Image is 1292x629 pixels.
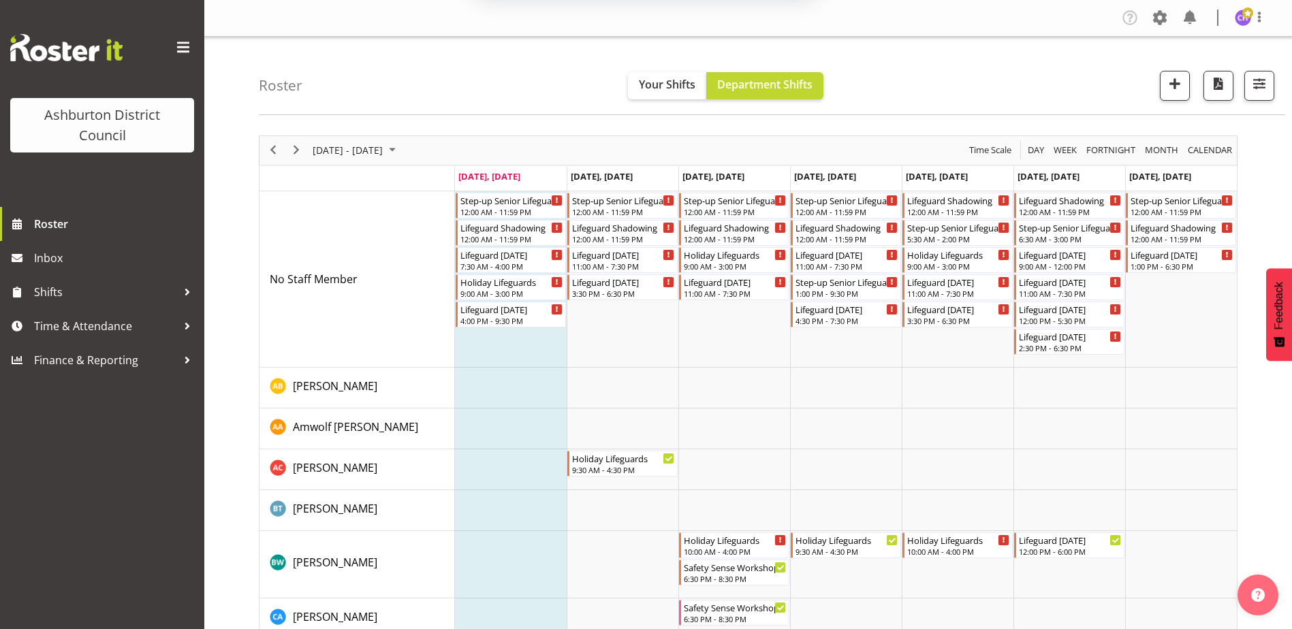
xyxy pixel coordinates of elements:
span: [DATE], [DATE] [682,170,744,182]
span: [PERSON_NAME] [293,555,377,570]
div: Lifeguard [DATE] [795,302,898,316]
div: 1:00 PM - 9:30 PM [795,288,898,299]
div: 6:30 PM - 8:30 PM [684,573,786,584]
a: [PERSON_NAME] [293,554,377,570]
td: Ashton Cromie resource [259,449,455,490]
span: [PERSON_NAME] [293,378,377,393]
div: 12:00 AM - 11:59 PM [907,206,1009,217]
div: Lifeguard [DATE] [1019,275,1121,289]
span: [DATE], [DATE] [1018,170,1080,182]
div: 12:00 PM - 6:00 PM [1019,546,1121,557]
div: 6:30 AM - 3:00 PM [1019,233,1121,244]
div: No Staff Member"s event - Holiday Lifeguards Begin From Friday, October 3, 2025 at 9:00:00 AM GMT... [902,247,1013,273]
div: No Staff Member"s event - Lifeguard Shadowing Begin From Sunday, October 5, 2025 at 12:00:00 AM G... [1126,220,1236,246]
div: Lifeguard [DATE] [795,248,898,261]
button: Previous [264,142,283,159]
div: No Staff Member"s event - Lifeguard Tuesday Begin From Tuesday, September 30, 2025 at 11:00:00 AM... [567,247,678,273]
span: Amwolf [PERSON_NAME] [293,419,418,434]
div: Holiday Lifeguards [795,533,898,547]
a: [PERSON_NAME] [293,378,377,394]
div: Step-up Senior Lifeguard PM [795,275,898,289]
div: 12:00 AM - 11:59 PM [460,206,563,217]
td: Amwolf Artz resource [259,408,455,449]
div: 4:30 PM - 7:30 PM [795,315,898,326]
div: No Staff Member"s event - Step-up Senior Lifeguard Begin From Wednesday, October 1, 2025 at 12:00... [679,193,789,219]
div: Safety Sense Workshop [684,560,786,574]
button: Month [1186,142,1235,159]
div: 3:30 PM - 6:30 PM [572,288,674,299]
div: Bella Wilson"s event - Holiday Lifeguards Begin From Thursday, October 2, 2025 at 9:30:00 AM GMT+... [791,532,901,558]
div: No Staff Member"s event - Lifeguard Monday Begin From Monday, September 29, 2025 at 7:30:00 AM GM... [456,247,566,273]
div: No Staff Member"s event - Lifeguard Tuesday Begin From Tuesday, September 30, 2025 at 3:30:00 PM ... [567,274,678,300]
span: Inbox [34,248,198,268]
span: [PERSON_NAME] [293,460,377,475]
div: Step-up Senior Lifeguard [1019,221,1121,234]
div: No Staff Member"s event - Lifeguard Thursday Begin From Thursday, October 2, 2025 at 11:00:00 AM ... [791,247,901,273]
div: Holiday Lifeguards [684,533,786,547]
div: Lifeguard Shadowing [572,221,674,234]
span: [DATE], [DATE] [571,170,633,182]
div: 11:00 AM - 7:30 PM [1019,288,1121,299]
div: 12:00 AM - 11:59 PM [684,206,786,217]
td: No Staff Member resource [259,191,455,368]
div: No Staff Member"s event - Step-up Senior Lifeguard Begin From Friday, October 3, 2025 at 5:30:00 ... [902,220,1013,246]
div: Holiday Lifeguards [460,275,563,289]
div: Lifeguard [DATE] [1131,248,1233,261]
div: No Staff Member"s event - Lifeguard Shadowing Begin From Thursday, October 2, 2025 at 12:00:00 AM... [791,220,901,246]
div: Lifeguard [DATE] [1019,302,1121,316]
div: No Staff Member"s event - Holiday Lifeguards Begin From Wednesday, October 1, 2025 at 9:00:00 AM ... [679,247,789,273]
div: Bella Wilson"s event - Safety Sense Workshop Begin From Wednesday, October 1, 2025 at 6:30:00 PM ... [679,560,789,585]
div: Step-up Senior Lifeguard [684,193,786,207]
span: Month [1144,142,1180,159]
div: 10:00 AM - 4:00 PM [907,546,1009,557]
div: Lifeguard [DATE] [460,248,563,261]
button: September 2025 [311,142,402,159]
div: Lifeguard [DATE] [1019,248,1121,261]
div: Lifeguard [DATE] [1019,329,1121,343]
span: [DATE] - [DATE] [311,142,384,159]
button: Time Scale [967,142,1014,159]
div: No Staff Member"s event - Lifeguard Shadowing Begin From Tuesday, September 30, 2025 at 12:00:00 ... [567,220,678,246]
span: Week [1052,142,1078,159]
button: Fortnight [1084,142,1138,159]
div: No Staff Member"s event - Step-up Senior Lifeguard Begin From Saturday, October 4, 2025 at 6:30:0... [1014,220,1124,246]
div: No Staff Member"s event - Lifeguard Saturday Begin From Saturday, October 4, 2025 at 2:30:00 PM G... [1014,329,1124,355]
div: Bella Wilson"s event - Holiday Lifeguards Begin From Friday, October 3, 2025 at 10:00:00 AM GMT+1... [902,532,1013,558]
a: [PERSON_NAME] [293,459,377,476]
div: 12:00 AM - 11:59 PM [684,233,786,244]
div: No Staff Member"s event - Step-up Senior Lifeguard Begin From Tuesday, September 30, 2025 at 12:0... [567,193,678,219]
div: No Staff Member"s event - Lifeguard Sunday Begin From Sunday, October 5, 2025 at 1:00:00 PM GMT+1... [1126,247,1236,273]
span: Finance & Reporting [34,350,177,370]
div: Lifeguard Shadowing [684,221,786,234]
span: Time Scale [968,142,1013,159]
span: [DATE], [DATE] [458,170,520,182]
div: No Staff Member"s event - Step-up Senior Lifeguard Begin From Sunday, October 5, 2025 at 12:00:00... [1126,193,1236,219]
a: Amwolf [PERSON_NAME] [293,419,418,435]
div: 12:00 AM - 11:59 PM [572,233,674,244]
div: No Staff Member"s event - Step-up Senior Lifeguard Begin From Thursday, October 2, 2025 at 12:00:... [791,193,901,219]
span: [PERSON_NAME] [293,501,377,516]
div: Lifeguard [DATE] [460,302,563,316]
div: Holiday Lifeguards [907,533,1009,547]
div: Step-up Senior Lifeguard [460,193,563,207]
button: Timeline Day [1026,142,1047,159]
div: Ashburton District Council [24,105,180,146]
div: No Staff Member"s event - Lifeguard Saturday Begin From Saturday, October 4, 2025 at 12:00:00 PM ... [1014,302,1124,327]
div: 9:00 AM - 3:00 PM [684,261,786,272]
button: Timeline Week [1052,142,1080,159]
span: calendar [1186,142,1233,159]
span: Roster [34,214,198,234]
a: [PERSON_NAME] [293,609,377,625]
td: Alex Bateman resource [259,368,455,408]
div: Step-up Senior Lifeguard [907,221,1009,234]
div: Step-up Senior Lifeguard [1131,193,1233,207]
div: 11:00 AM - 7:30 PM [572,261,674,272]
div: No Staff Member"s event - Lifeguard Saturday Begin From Saturday, October 4, 2025 at 11:00:00 AM ... [1014,274,1124,300]
img: help-xxl-2.png [1251,588,1265,602]
div: Sep 29 - Oct 05, 2025 [308,136,404,165]
button: Feedback - Show survey [1266,268,1292,361]
div: 11:00 AM - 7:30 PM [684,288,786,299]
span: Day [1026,142,1045,159]
div: Holiday Lifeguards [572,451,674,465]
div: 4:00 PM - 9:30 PM [460,315,563,326]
